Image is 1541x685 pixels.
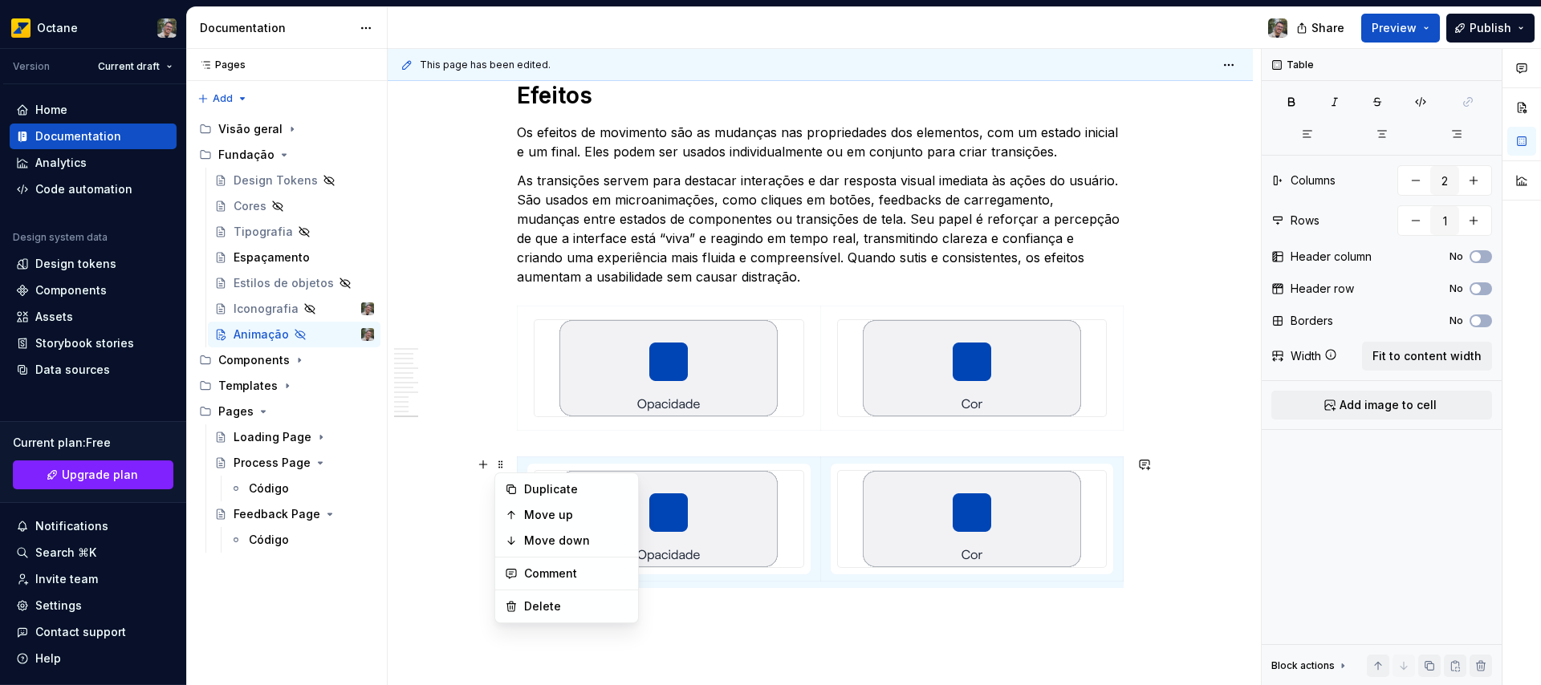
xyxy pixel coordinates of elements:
[218,403,254,420] div: Pages
[524,565,628,582] div: Comment
[1291,281,1354,297] div: Header row
[517,81,1124,110] h1: Efeitos
[157,18,177,38] img: Tiago
[35,102,67,118] div: Home
[517,171,1124,286] p: As transições servem para destacar interações e dar resposta visual imediata às ações do usuário....
[1446,14,1535,43] button: Publish
[35,181,132,197] div: Code automation
[10,124,177,149] a: Documentation
[1271,659,1335,672] div: Block actions
[218,147,274,163] div: Fundação
[35,598,82,614] div: Settings
[10,304,177,330] a: Assets
[208,322,380,347] a: AnimaçãoTiago
[11,18,30,38] img: e8093afa-4b23-4413-bf51-00cde92dbd3f.png
[208,219,380,245] a: Tipografia
[234,429,311,445] div: Loading Page
[35,651,61,667] div: Help
[13,231,108,244] div: Design system data
[13,60,50,73] div: Version
[249,480,289,497] div: Código
[1372,20,1417,36] span: Preview
[208,450,380,476] a: Process Page
[1291,213,1319,229] div: Rows
[1470,20,1511,36] span: Publish
[1291,172,1336,188] div: Columns
[1311,20,1344,36] span: Share
[10,176,177,202] a: Code automation
[91,55,180,78] button: Current draft
[62,467,138,483] span: Upgrade plan
[208,245,380,270] a: Espaçamento
[193,373,380,399] div: Templates
[1291,313,1333,329] div: Borders
[234,506,320,522] div: Feedback Page
[3,10,183,45] button: OctaneTiago
[10,513,177,539] button: Notifications
[559,471,778,567] img: cdd98795-5701-4ca2-afe9-af2f912ba390.gif
[193,59,246,71] div: Pages
[524,533,628,549] div: Move down
[208,424,380,450] a: Loading Page
[193,399,380,424] div: Pages
[218,352,290,368] div: Components
[10,278,177,303] a: Components
[524,507,628,523] div: Move up
[234,326,289,342] div: Animação
[234,301,299,317] div: Iconografia
[1268,18,1287,38] img: Tiago
[10,619,177,645] button: Contact support
[234,249,310,265] div: Espaçamento
[10,540,177,565] button: Search ⌘K
[218,121,283,137] div: Visão geral
[13,435,173,451] div: Current plan : Free
[1361,14,1440,43] button: Preview
[1450,314,1463,327] label: No
[200,20,352,36] div: Documentation
[35,256,116,272] div: Design tokens
[249,532,289,548] div: Código
[208,168,380,193] a: Design Tokens
[1291,348,1321,364] div: Width
[524,598,628,614] div: Delete
[223,476,380,501] a: Código
[208,501,380,527] a: Feedback Page
[1362,342,1492,371] button: Fit to content width
[234,275,334,291] div: Estilos de objetos
[35,155,87,171] div: Analytics
[863,320,1081,416] img: 9171bcae-2112-4533-baf5-92b14d3722db.gif
[213,92,233,105] span: Add
[35,282,107,298] div: Components
[193,116,380,142] div: Visão geral
[10,97,177,123] a: Home
[193,87,253,110] button: Add
[10,646,177,671] button: Help
[10,330,177,356] a: Storybook stories
[361,328,374,341] img: Tiago
[98,60,160,73] span: Current draft
[234,455,311,471] div: Process Page
[193,142,380,168] div: Fundação
[35,335,134,351] div: Storybook stories
[193,116,380,553] div: Page tree
[35,545,96,561] div: Search ⌘K
[35,624,126,640] div: Contact support
[35,571,98,587] div: Invite team
[208,296,380,322] a: IconografiaTiago
[208,193,380,219] a: Cores
[10,150,177,176] a: Analytics
[10,566,177,592] a: Invite team
[208,270,380,296] a: Estilos de objetos
[361,302,374,315] img: Tiago
[35,309,73,325] div: Assets
[10,593,177,618] a: Settings
[1450,250,1463,263] label: No
[234,172,318,188] div: Design Tokens
[35,362,110,378] div: Data sources
[1450,282,1463,295] label: No
[10,251,177,277] a: Design tokens
[218,378,278,394] div: Templates
[524,481,628,497] div: Duplicate
[1271,391,1492,420] button: Add image to cell
[863,471,1081,567] img: 9171bcae-2112-4533-baf5-92b14d3722db.gif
